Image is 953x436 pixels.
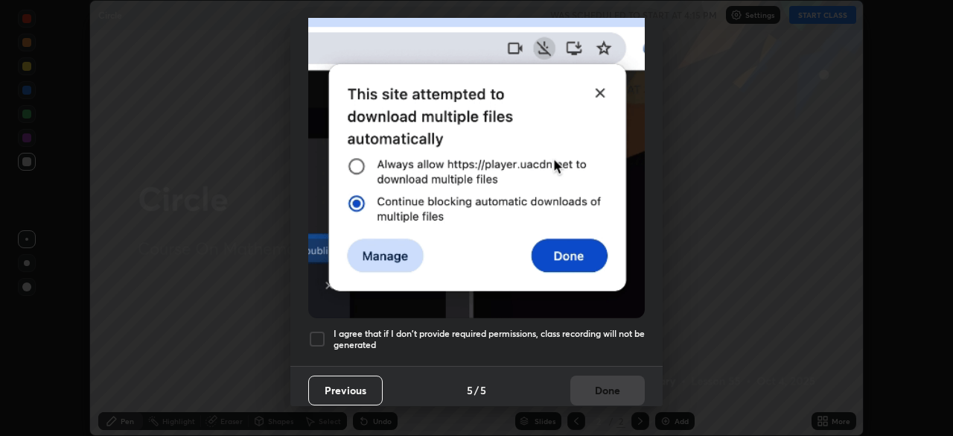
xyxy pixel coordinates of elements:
[480,382,486,398] h4: 5
[308,376,383,405] button: Previous
[474,382,479,398] h4: /
[467,382,473,398] h4: 5
[334,328,645,351] h5: I agree that if I don't provide required permissions, class recording will not be generated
